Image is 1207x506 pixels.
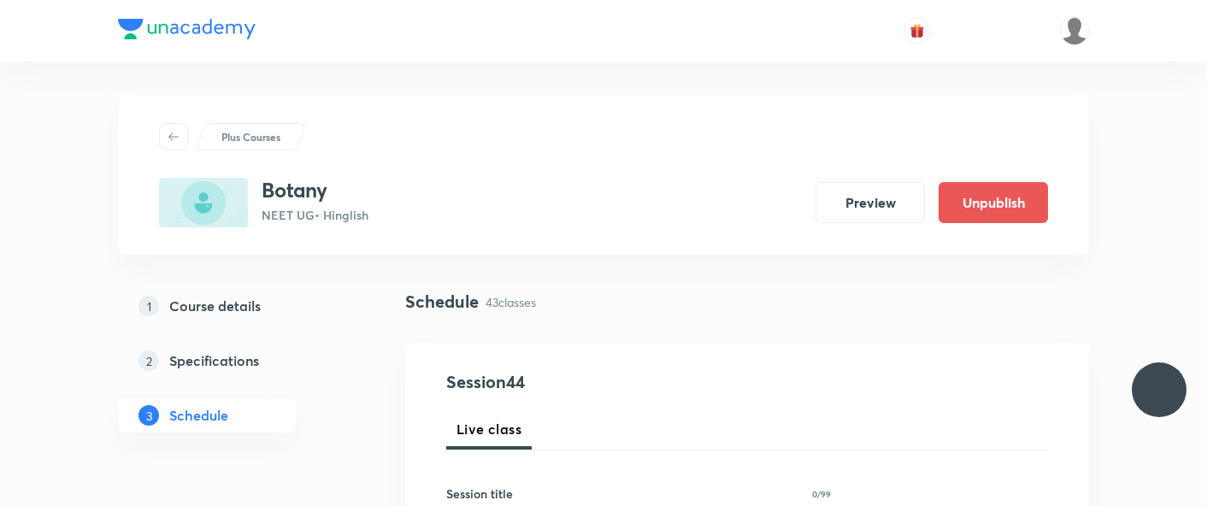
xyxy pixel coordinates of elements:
[138,405,159,426] p: 3
[262,178,368,203] h3: Botany
[812,490,831,498] p: 0/99
[486,293,536,311] p: 43 classes
[456,419,521,439] span: Live class
[904,17,931,44] button: avatar
[159,178,248,227] img: 8A4F0E6C-F023-434E-B788-1AFFBC5958E9_plus.png
[138,350,159,371] p: 2
[169,296,261,316] h5: Course details
[262,206,368,224] p: NEET UG • Hinglish
[118,19,256,44] a: Company Logo
[138,296,159,316] p: 1
[1060,16,1089,45] img: Mukesh Gupta
[118,289,350,323] a: 1Course details
[118,344,350,378] a: 2Specifications
[939,182,1048,223] button: Unpublish
[446,485,513,503] h6: Session title
[169,405,228,426] h5: Schedule
[446,369,758,395] h4: Session 44
[169,350,259,371] h5: Specifications
[910,23,925,38] img: avatar
[815,182,925,223] button: Preview
[118,19,256,39] img: Company Logo
[221,129,280,144] p: Plus Courses
[405,289,479,315] h4: Schedule
[1149,379,1169,400] img: ttu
